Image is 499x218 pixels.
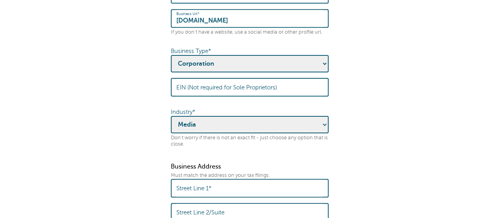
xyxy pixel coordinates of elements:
label: Street Line 1* [176,185,211,192]
p: Must match the address on your tax filings. [171,173,329,178]
label: Street Line 2/Suite [176,209,224,216]
label: EIN (Not required for Sole Proprietors) [176,84,277,91]
label: Business Url* [176,11,200,16]
p: Business Address [171,163,329,171]
label: Business Type* [171,48,211,54]
p: If you don't have a website, use a social media or other profile url. [171,29,329,35]
p: Don't worry if there is not an exact fit - just choose any option that is close. [171,135,329,147]
label: Industry* [171,109,195,115]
